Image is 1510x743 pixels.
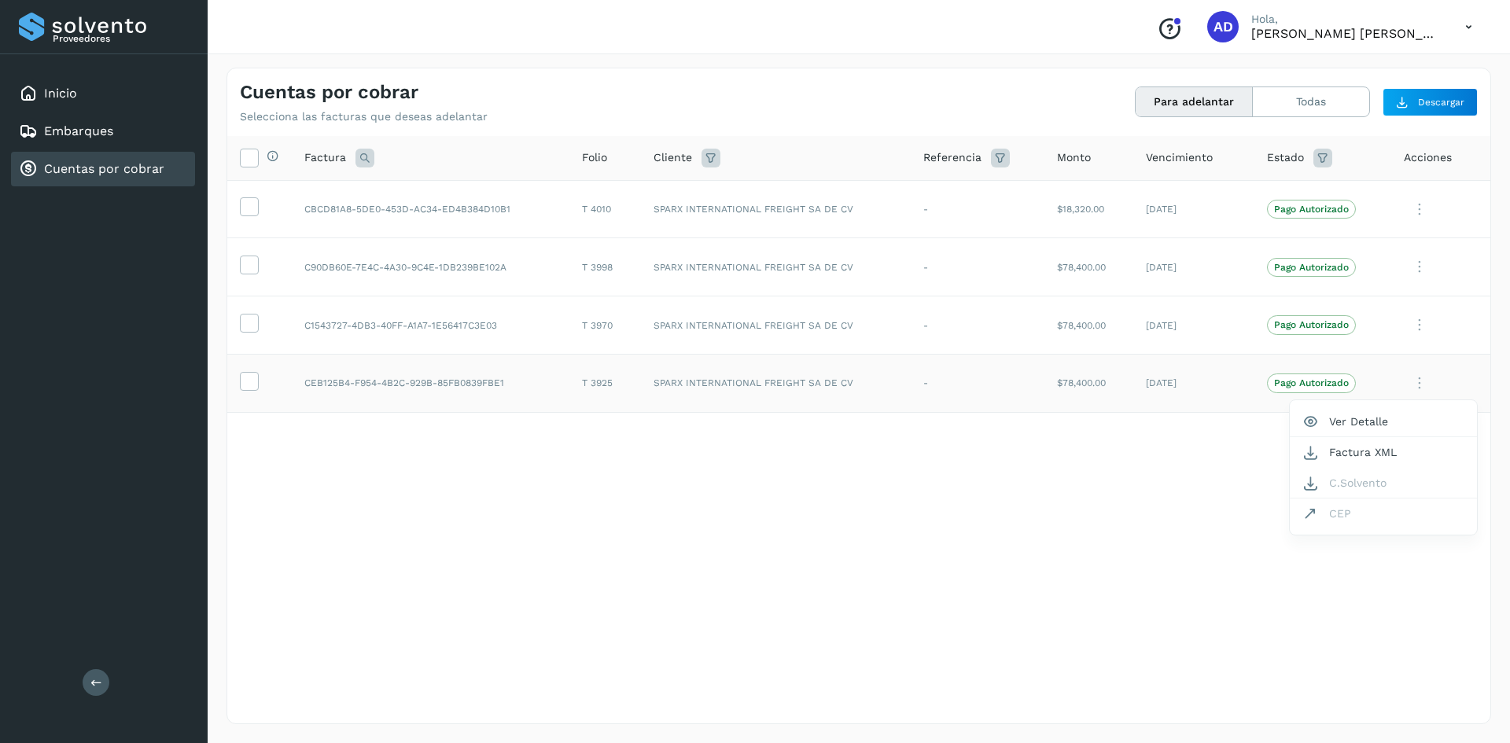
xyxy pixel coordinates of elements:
[11,114,195,149] div: Embarques
[53,33,189,44] p: Proveedores
[1290,468,1477,498] button: C.Solvento
[11,152,195,186] div: Cuentas por cobrar
[44,161,164,176] a: Cuentas por cobrar
[11,76,195,111] div: Inicio
[1290,406,1477,437] button: Ver Detalle
[44,86,77,101] a: Inicio
[1290,437,1477,467] button: Factura XML
[44,123,113,138] a: Embarques
[1290,498,1477,528] button: CEP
